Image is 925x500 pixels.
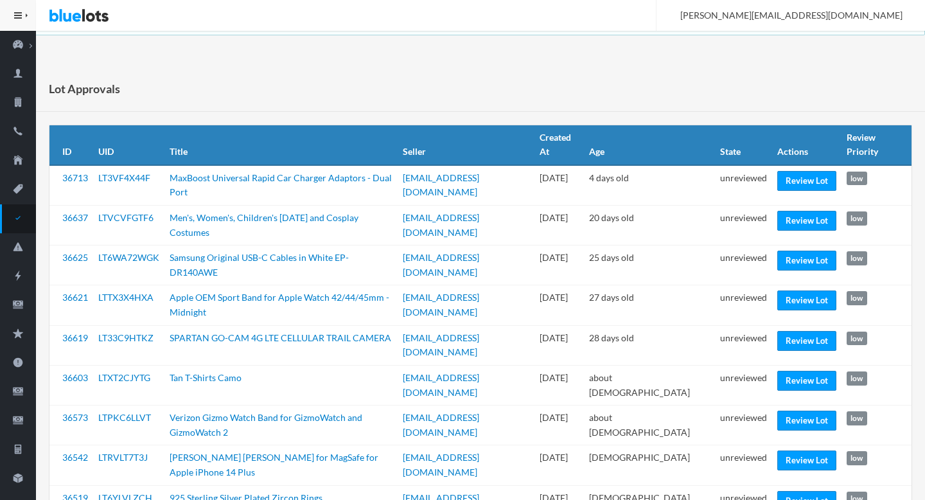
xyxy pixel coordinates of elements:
a: 36603 [62,372,88,383]
a: Review Lot [777,171,836,191]
span: [PERSON_NAME][EMAIL_ADDRESS][DOMAIN_NAME] [666,10,903,21]
a: LTXT2CJYTG [98,372,150,383]
a: Samsung Original USB-C Cables in White EP-DR140AWE [170,252,349,278]
a: LT33C9HTKZ [98,332,154,343]
td: 28 days old [584,325,714,365]
a: [EMAIL_ADDRESS][DOMAIN_NAME] [403,292,479,317]
td: unreviewed [715,206,772,246]
a: [EMAIL_ADDRESS][DOMAIN_NAME] [403,172,479,198]
span: low [847,451,867,465]
th: Age [584,125,714,165]
td: [DATE] [534,285,584,325]
a: Verizon Gizmo Watch Band for GizmoWatch and GizmoWatch 2 [170,412,362,438]
td: [DATE] [534,206,584,246]
td: [DEMOGRAPHIC_DATA] [584,445,714,485]
span: low [847,371,867,386]
a: [EMAIL_ADDRESS][DOMAIN_NAME] [403,412,479,438]
a: LT6WA72WGK [98,252,159,263]
a: Review Lot [777,251,836,271]
td: about [DEMOGRAPHIC_DATA] [584,365,714,405]
a: [EMAIL_ADDRESS][DOMAIN_NAME] [403,332,479,358]
td: 20 days old [584,206,714,246]
th: Created At [534,125,584,165]
td: about [DEMOGRAPHIC_DATA] [584,406,714,445]
a: LTVCVFGTF6 [98,212,154,223]
th: Title [164,125,398,165]
td: [DATE] [534,246,584,285]
td: [DATE] [534,325,584,365]
a: [EMAIL_ADDRESS][DOMAIN_NAME] [403,212,479,238]
th: UID [93,125,164,165]
a: [PERSON_NAME] [PERSON_NAME] for MagSafe for Apple iPhone 14 Plus [170,452,378,478]
td: [DATE] [534,406,584,445]
th: State [715,125,772,165]
a: 36542 [62,452,88,463]
a: 36637 [62,212,88,223]
td: unreviewed [715,285,772,325]
td: unreviewed [715,445,772,485]
a: LTPKC6LLVT [98,412,151,423]
span: low [847,172,867,186]
th: Actions [772,125,841,165]
th: Review Priority [841,125,912,165]
th: ID [49,125,93,165]
a: [EMAIL_ADDRESS][DOMAIN_NAME] [403,372,479,398]
a: Review Lot [777,411,836,431]
span: low [847,332,867,346]
span: low [847,211,867,226]
a: 36625 [62,252,88,263]
td: 4 days old [584,165,714,206]
a: Review Lot [777,211,836,231]
a: Tan T-Shirts Camo [170,372,242,383]
th: Seller [398,125,534,165]
td: unreviewed [715,406,772,445]
a: 36621 [62,292,88,303]
td: unreviewed [715,246,772,285]
td: unreviewed [715,325,772,365]
td: 27 days old [584,285,714,325]
h1: Lot Approvals [49,79,120,98]
a: LT3VF4X44F [98,172,150,183]
span: low [847,291,867,305]
td: 25 days old [584,246,714,285]
a: 36573 [62,412,88,423]
td: [DATE] [534,165,584,206]
span: low [847,411,867,425]
a: SPARTAN GO-CAM 4G LTE CELLULAR TRAIL CAMERA [170,332,391,343]
a: LTRVLT7T3J [98,452,148,463]
a: [EMAIL_ADDRESS][DOMAIN_NAME] [403,452,479,478]
a: 36713 [62,172,88,183]
td: [DATE] [534,445,584,485]
a: [EMAIL_ADDRESS][DOMAIN_NAME] [403,252,479,278]
td: [DATE] [534,365,584,405]
a: 36619 [62,332,88,343]
a: Review Lot [777,451,836,470]
a: Review Lot [777,331,836,351]
a: Review Lot [777,290,836,310]
a: Men's, Women's, Children's [DATE] and Cosplay Costumes [170,212,358,238]
a: LTTX3X4HXA [98,292,154,303]
td: unreviewed [715,365,772,405]
span: low [847,251,867,265]
td: unreviewed [715,165,772,206]
a: MaxBoost Universal Rapid Car Charger Adaptors - Dual Port [170,172,392,198]
a: Review Lot [777,371,836,391]
a: Apple OEM Sport Band for Apple Watch 42/44/45mm - Midnight [170,292,389,317]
